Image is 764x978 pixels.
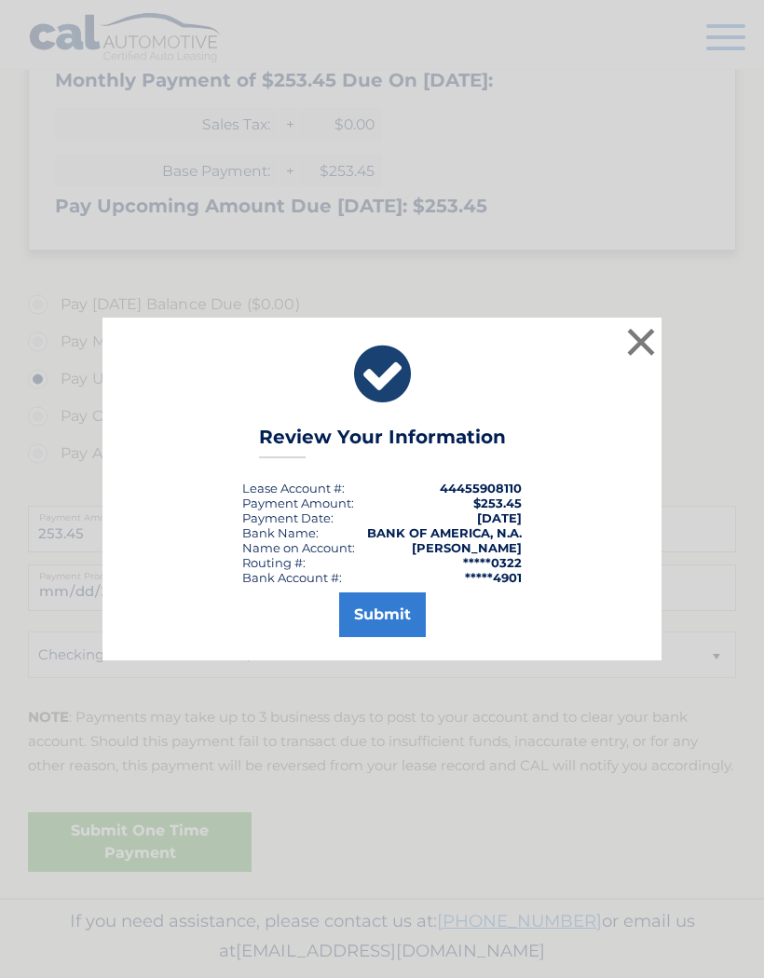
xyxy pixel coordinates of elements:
strong: [PERSON_NAME] [412,540,522,555]
span: $253.45 [473,496,522,510]
button: Submit [339,592,426,637]
strong: 44455908110 [440,481,522,496]
div: Payment Amount: [242,496,354,510]
div: : [242,510,334,525]
div: Lease Account #: [242,481,345,496]
h3: Review Your Information [259,426,506,458]
div: Bank Name: [242,525,319,540]
button: × [622,323,660,360]
strong: BANK OF AMERICA, N.A. [367,525,522,540]
div: Bank Account #: [242,570,342,585]
div: Name on Account: [242,540,355,555]
div: Routing #: [242,555,306,570]
span: [DATE] [477,510,522,525]
span: Payment Date [242,510,331,525]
